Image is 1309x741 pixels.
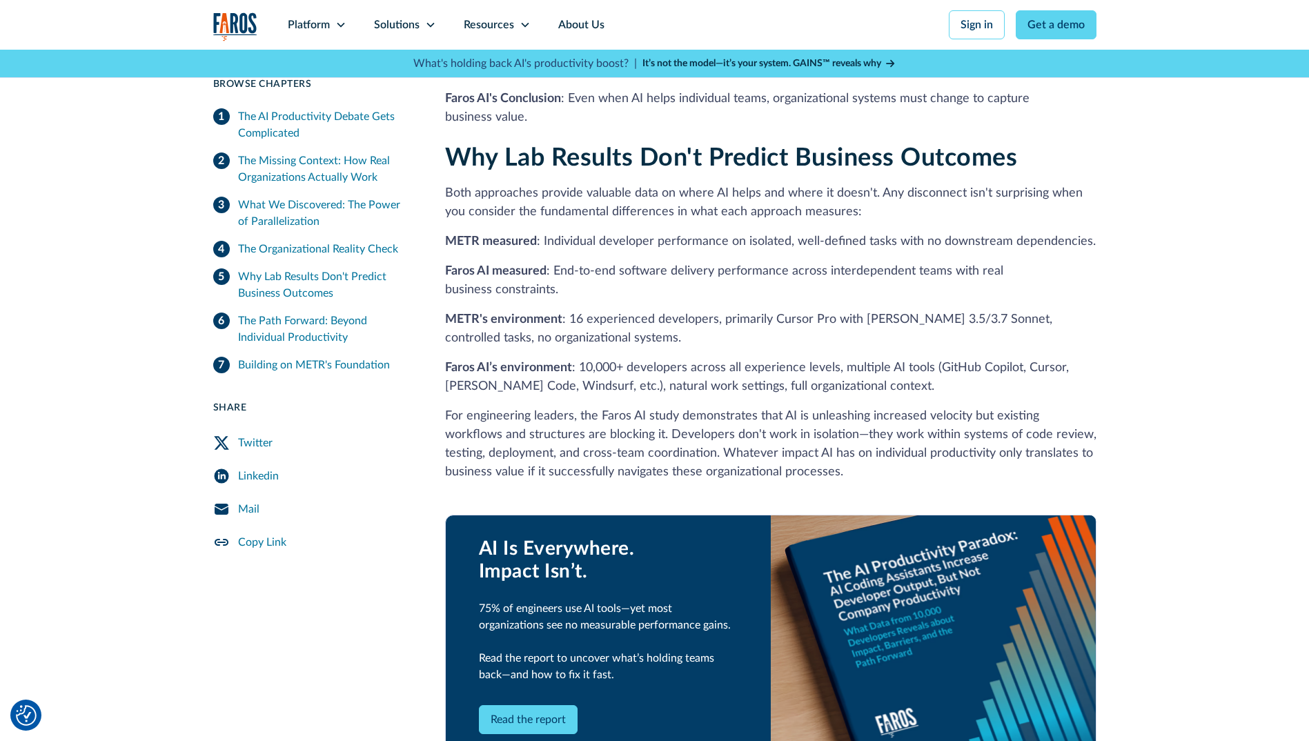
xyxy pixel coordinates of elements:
[445,184,1096,221] p: Both approaches provide valuable data on where AI helps and where it doesn't. Any disconnect isn'...
[213,12,257,41] img: Logo of the analytics and reporting company Faros.
[288,17,330,33] div: Platform
[374,17,420,33] div: Solutions
[213,351,412,379] a: Building on METR's Foundation
[479,600,738,683] div: 75% of engineers use AI tools—yet most organizations see no measurable performance gains. Read th...
[445,235,537,248] strong: METR measured
[238,501,259,517] div: Mail
[213,307,412,351] a: The Path Forward: Beyond Individual Productivity
[213,426,412,460] a: Twitter Share
[445,144,1096,173] h2: Why Lab Results Don't Predict Business Outcomes
[1016,10,1096,39] a: Get a demo
[445,265,547,277] strong: Faros AI measured
[238,241,398,257] div: The Organizational Reality Check
[16,705,37,726] img: Revisit consent button
[213,147,412,191] a: The Missing Context: How Real Organizations Actually Work
[213,401,412,415] div: Share
[213,460,412,493] a: LinkedIn Share
[949,10,1005,39] a: Sign in
[213,263,412,307] a: Why Lab Results Don't Predict Business Outcomes
[213,12,257,41] a: home
[445,362,572,374] strong: Faros AI’s environment
[445,359,1096,396] p: : 10,000+ developers across all experience levels, multiple AI tools (GitHub Copilot, Cursor, [PE...
[445,407,1096,482] p: For engineering leaders, the Faros AI study demonstrates that AI is unleashing increased velocity...
[238,152,412,186] div: The Missing Context: How Real Organizations Actually Work
[238,468,279,484] div: Linkedin
[16,705,37,726] button: Cookie Settings
[238,534,286,551] div: Copy Link
[238,313,412,346] div: The Path Forward: Beyond Individual Productivity
[238,357,390,373] div: Building on METR's Foundation
[479,537,738,584] div: AI Is Everywhere. Impact Isn’t.
[464,17,514,33] div: Resources
[445,92,561,105] strong: Faros AI's Conclusion
[445,233,1096,251] p: : Individual developer performance on isolated, well-defined tasks with no downstream dependencies.
[479,705,578,734] a: Read the report
[213,191,412,235] a: What We Discovered: The Power of Parallelization
[213,77,412,92] div: Browse Chapters
[445,262,1096,299] p: : End-to-end software delivery performance across interdependent teams with real business constra...
[642,59,881,68] strong: It’s not the model—it’s your system. GAINS™ reveals why
[238,268,412,302] div: Why Lab Results Don't Predict Business Outcomes
[213,526,412,559] a: Copy Link
[445,310,1096,348] p: : 16 experienced developers, primarily Cursor Pro with [PERSON_NAME] 3.5/3.7 Sonnet, controlled t...
[413,55,637,72] p: What's holding back AI's productivity boost? |
[445,90,1096,127] p: : Even when AI helps individual teams, organizational systems must change to capture business value.
[213,103,412,147] a: The AI Productivity Debate Gets Complicated
[213,235,412,263] a: The Organizational Reality Check
[213,493,412,526] a: Mail Share
[238,108,412,141] div: The AI Productivity Debate Gets Complicated
[445,313,562,326] strong: METR's environment
[238,435,273,451] div: Twitter
[642,57,896,71] a: It’s not the model—it’s your system. GAINS™ reveals why
[238,197,412,230] div: What We Discovered: The Power of Parallelization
